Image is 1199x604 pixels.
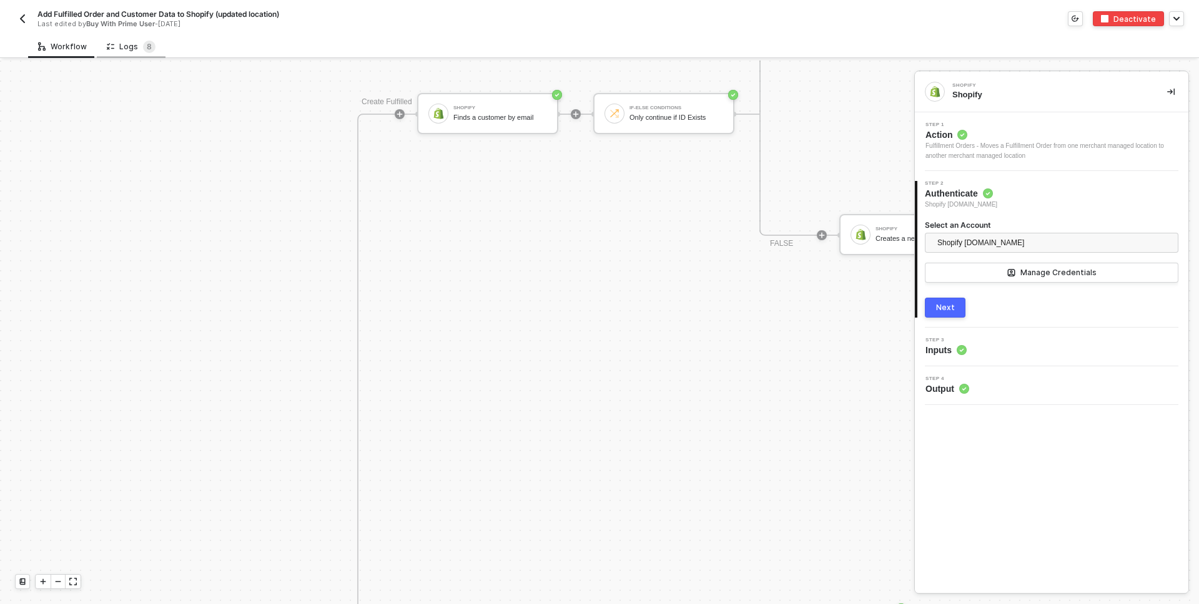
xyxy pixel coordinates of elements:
[362,96,437,109] div: Create Fulfilled
[929,86,940,97] img: integration-icon
[925,376,969,381] span: Step 4
[1113,14,1156,24] div: Deactivate
[925,187,997,200] span: Authenticate
[39,578,47,585] span: icon-play
[37,19,571,29] div: Last edited by - [DATE]
[396,110,403,118] span: icon-play
[572,110,580,118] span: icon-play
[876,226,969,231] div: Shopify
[107,41,155,53] div: Logs
[952,89,1147,100] div: Shopify
[936,303,955,313] div: Next
[54,578,62,585] span: icon-minus
[1007,269,1015,276] span: icon-manage-credentials
[925,200,997,210] span: Shopify [DOMAIN_NAME]
[453,105,547,110] div: Shopify
[1167,88,1175,95] span: icon-collapse-right
[38,42,87,52] div: Workflow
[609,108,620,119] img: icon
[1020,268,1097,278] div: Manage Credentials
[433,108,444,119] img: icon
[147,42,152,51] span: 8
[728,90,738,100] span: icon-success-page
[1101,15,1108,22] img: deactivate
[925,181,997,186] span: Step 2
[15,11,30,26] button: back
[629,114,723,122] div: Only continue if ID Exists
[629,105,723,110] div: If-Else Conditions
[925,298,965,318] button: Next
[1072,15,1079,22] span: icon-versioning
[915,181,1188,318] div: Step 2Authenticate Shopify [DOMAIN_NAME]Select an AccountShopify [DOMAIN_NAME] Manage Credentials...
[925,263,1178,283] button: Manage Credentials
[855,229,866,240] img: icon
[925,220,1178,230] label: Select an Account
[876,235,969,243] div: Creates a new customer
[69,578,77,585] span: icon-expand
[952,83,1140,88] div: Shopify
[925,344,967,356] span: Inputs
[925,141,1178,161] div: Fulfillment Orders - Moves a Fulfillment Order from one merchant managed location to another merc...
[453,114,547,122] div: Finds a customer by email
[552,90,562,100] span: icon-success-page
[925,129,1178,141] span: Action
[17,14,27,24] img: back
[770,238,793,250] div: FALSE
[925,122,1178,127] span: Step 1
[915,338,1188,356] div: Step 3Inputs
[915,376,1188,395] div: Step 4Output
[143,41,155,53] sup: 8
[86,19,155,28] span: Buy With Prime User
[925,338,967,343] span: Step 3
[37,9,279,19] span: Add Fulfilled Order and Customer Data to Shopify (updated location)
[925,382,969,395] span: Output
[915,122,1188,161] div: Step 1Action Fulfillment Orders - Moves a Fulfillment Order from one merchant managed location to...
[937,233,1024,252] span: Shopify [DOMAIN_NAME]
[1093,11,1164,26] button: deactivateDeactivate
[818,231,826,239] span: icon-play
